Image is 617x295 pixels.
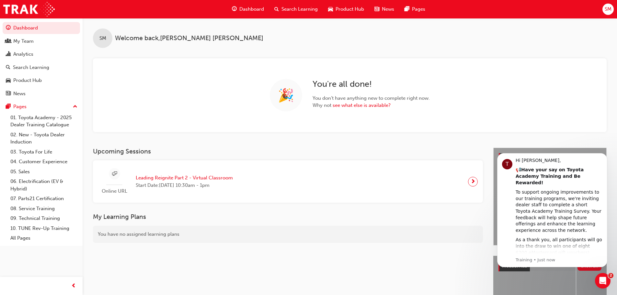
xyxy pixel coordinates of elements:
button: DashboardMy TeamAnalyticsSearch LearningProduct HubNews [3,21,80,101]
span: car-icon [328,5,333,13]
a: 01. Toyota Academy - 2025 Dealer Training Catalogue [8,113,80,130]
span: Online URL [98,187,131,195]
iframe: Intercom live chat [595,273,611,289]
span: Leading Reignite Part 2 - Virtual Classroom [136,174,233,182]
a: Dashboard [3,22,80,34]
span: search-icon [274,5,279,13]
a: 08. Service Training [8,204,80,214]
a: search-iconSearch Learning [269,3,323,16]
span: 2 [608,273,613,278]
a: 06. Electrification (EV & Hybrid) [8,176,80,194]
span: sessionType_ONLINE_URL-icon [112,170,117,178]
a: 03. Toyota For Life [8,147,80,157]
span: up-icon [73,103,77,111]
span: news-icon [374,5,379,13]
span: chart-icon [6,51,11,57]
span: people-icon [6,39,11,44]
a: Search Learning [3,62,80,74]
span: car-icon [6,78,11,84]
span: SM [99,35,106,42]
div: You have no assigned learning plans [93,226,483,243]
span: Welcome back , [PERSON_NAME] [PERSON_NAME] [115,35,263,42]
span: Why not [313,102,430,109]
a: Product Hub [3,74,80,86]
div: My Team [13,38,34,45]
span: Product Hub [336,6,364,13]
h3: Upcoming Sessions [93,148,483,155]
a: 09. Technical Training [8,213,80,223]
span: News [382,6,394,13]
span: Search Learning [281,6,318,13]
span: prev-icon [71,282,76,290]
a: pages-iconPages [399,3,430,16]
span: Pages [412,6,425,13]
span: You don't have anything new to complete right now. [313,95,430,102]
a: Analytics [3,48,80,60]
img: Trak [3,2,55,17]
a: Online URLLeading Reignite Part 2 - Virtual ClassroomStart Date:[DATE] 10:30am - 1pm [98,165,478,198]
a: 04. Customer Experience [8,157,80,167]
span: search-icon [6,65,10,71]
a: 07. Parts21 Certification [8,194,80,204]
span: SM [605,6,611,13]
a: see what else is available? [333,102,391,108]
h3: My Learning Plans [93,213,483,221]
a: news-iconNews [369,3,399,16]
button: SM [602,4,614,15]
div: Product Hub [13,77,42,84]
span: Dashboard [239,6,264,13]
h2: You're all done! [313,79,430,89]
a: News [3,88,80,100]
span: guage-icon [232,5,237,13]
iframe: Intercom notifications message [487,147,617,271]
a: car-iconProduct Hub [323,3,369,16]
button: Pages [3,101,80,113]
a: All Pages [8,233,80,243]
a: 05. Sales [8,167,80,177]
span: news-icon [6,91,11,97]
div: News [13,90,26,97]
span: pages-icon [405,5,409,13]
a: guage-iconDashboard [227,3,269,16]
a: My Team [3,35,80,47]
a: 10. TUNE Rev-Up Training [8,223,80,233]
span: pages-icon [6,104,11,110]
div: Pages [13,103,27,110]
div: Search Learning [13,64,49,71]
span: next-icon [471,177,475,186]
a: 02. New - Toyota Dealer Induction [8,130,80,147]
span: 🎉 [278,92,294,99]
span: guage-icon [6,25,11,31]
div: Analytics [13,51,33,58]
span: Start Date: [DATE] 10:30am - 1pm [136,182,233,189]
